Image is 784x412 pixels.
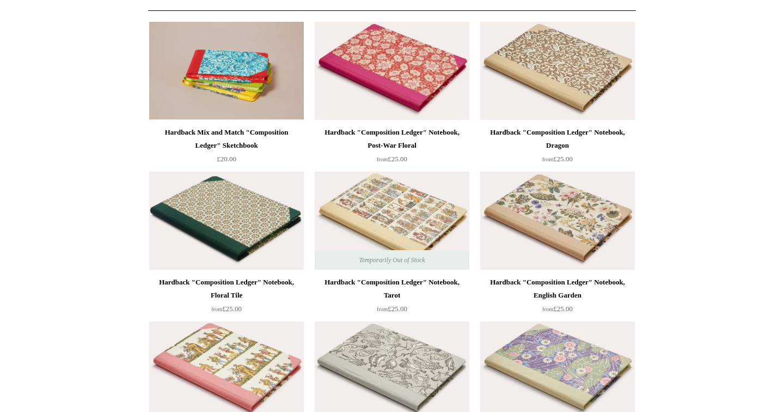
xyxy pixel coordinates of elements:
[149,22,304,120] img: Hardback Mix and Match "Composition Ledger" Sketchbook
[542,156,553,162] span: from
[315,126,469,171] a: Hardback "Composition Ledger" Notebook, Post-War Floral from£25.00
[483,126,632,152] div: Hardback "Composition Ledger" Notebook, Dragon
[211,305,242,313] span: £25.00
[315,172,469,270] img: Hardback "Composition Ledger" Notebook, Tarot
[152,276,301,302] div: Hardback "Composition Ledger" Notebook, Floral Tile
[315,22,469,120] img: Hardback "Composition Ledger" Notebook, Post-War Floral
[217,155,236,163] span: £20.00
[152,126,301,152] div: Hardback Mix and Match "Composition Ledger" Sketchbook
[480,172,635,270] img: Hardback "Composition Ledger" Notebook, English Garden
[542,305,573,313] span: £25.00
[149,276,304,320] a: Hardback "Composition Ledger" Notebook, Floral Tile from£25.00
[317,276,467,302] div: Hardback "Composition Ledger" Notebook, Tarot
[149,126,304,171] a: Hardback Mix and Match "Composition Ledger" Sketchbook £20.00
[542,306,553,312] span: from
[348,250,436,270] span: Temporarily Out of Stock
[377,156,388,162] span: from
[317,126,467,152] div: Hardback "Composition Ledger" Notebook, Post-War Floral
[315,22,469,120] a: Hardback "Composition Ledger" Notebook, Post-War Floral Hardback "Composition Ledger" Notebook, P...
[149,172,304,270] a: Hardback "Composition Ledger" Notebook, Floral Tile Hardback "Composition Ledger" Notebook, Flora...
[480,126,635,171] a: Hardback "Composition Ledger" Notebook, Dragon from£25.00
[211,306,222,312] span: from
[480,172,635,270] a: Hardback "Composition Ledger" Notebook, English Garden Hardback "Composition Ledger" Notebook, En...
[377,306,388,312] span: from
[377,155,407,163] span: £25.00
[480,22,635,120] a: Hardback "Composition Ledger" Notebook, Dragon Hardback "Composition Ledger" Notebook, Dragon
[483,276,632,302] div: Hardback "Composition Ledger" Notebook, English Garden
[149,22,304,120] a: Hardback Mix and Match "Composition Ledger" Sketchbook Hardback Mix and Match "Composition Ledger...
[315,172,469,270] a: Hardback "Composition Ledger" Notebook, Tarot Hardback "Composition Ledger" Notebook, Tarot Tempo...
[480,276,635,320] a: Hardback "Composition Ledger" Notebook, English Garden from£25.00
[377,305,407,313] span: £25.00
[315,276,469,320] a: Hardback "Composition Ledger" Notebook, Tarot from£25.00
[542,155,573,163] span: £25.00
[149,172,304,270] img: Hardback "Composition Ledger" Notebook, Floral Tile
[480,22,635,120] img: Hardback "Composition Ledger" Notebook, Dragon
